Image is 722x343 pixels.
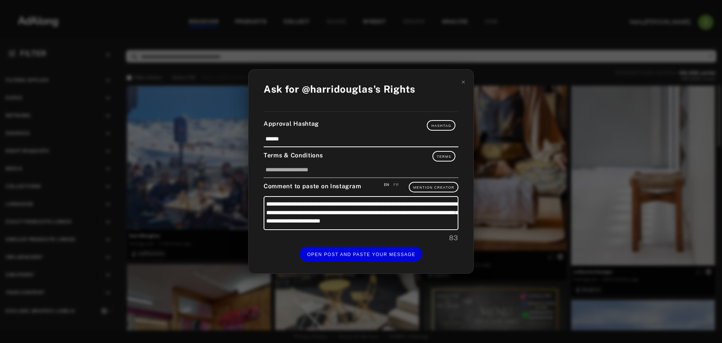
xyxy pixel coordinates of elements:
[300,247,423,261] button: OPEN POST AND PASTE YOUR MESSAGE
[437,155,452,159] span: Terms
[384,182,390,188] div: Save an english version of your comment
[264,119,458,131] div: Approval Hashtag
[432,151,456,162] button: Terms
[431,124,451,128] span: Hashtag
[264,182,458,192] div: Comment to paste on Instagram
[427,120,455,131] button: Hashtag
[409,182,458,192] button: Mention Creator
[413,186,455,189] span: Mention Creator
[684,307,722,343] iframe: Chat Widget
[264,233,458,243] div: 83
[264,82,416,96] div: Ask for @harridouglas's Rights
[307,252,416,257] span: OPEN POST AND PASTE YOUR MESSAGE
[393,182,399,188] div: Save an french version of your comment
[264,151,458,162] div: Terms & Conditions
